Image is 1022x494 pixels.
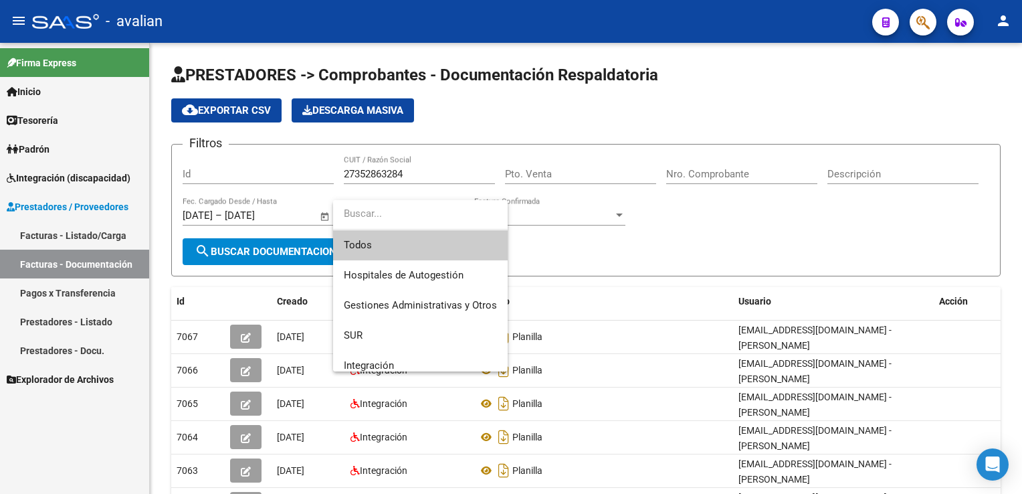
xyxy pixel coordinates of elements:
[344,359,394,372] span: Integración
[344,299,497,311] span: Gestiones Administrativas y Otros
[977,448,1009,481] div: Open Intercom Messenger
[344,230,497,260] span: Todos
[344,269,464,281] span: Hospitales de Autogestión
[333,199,508,229] input: dropdown search
[344,329,363,341] span: SUR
